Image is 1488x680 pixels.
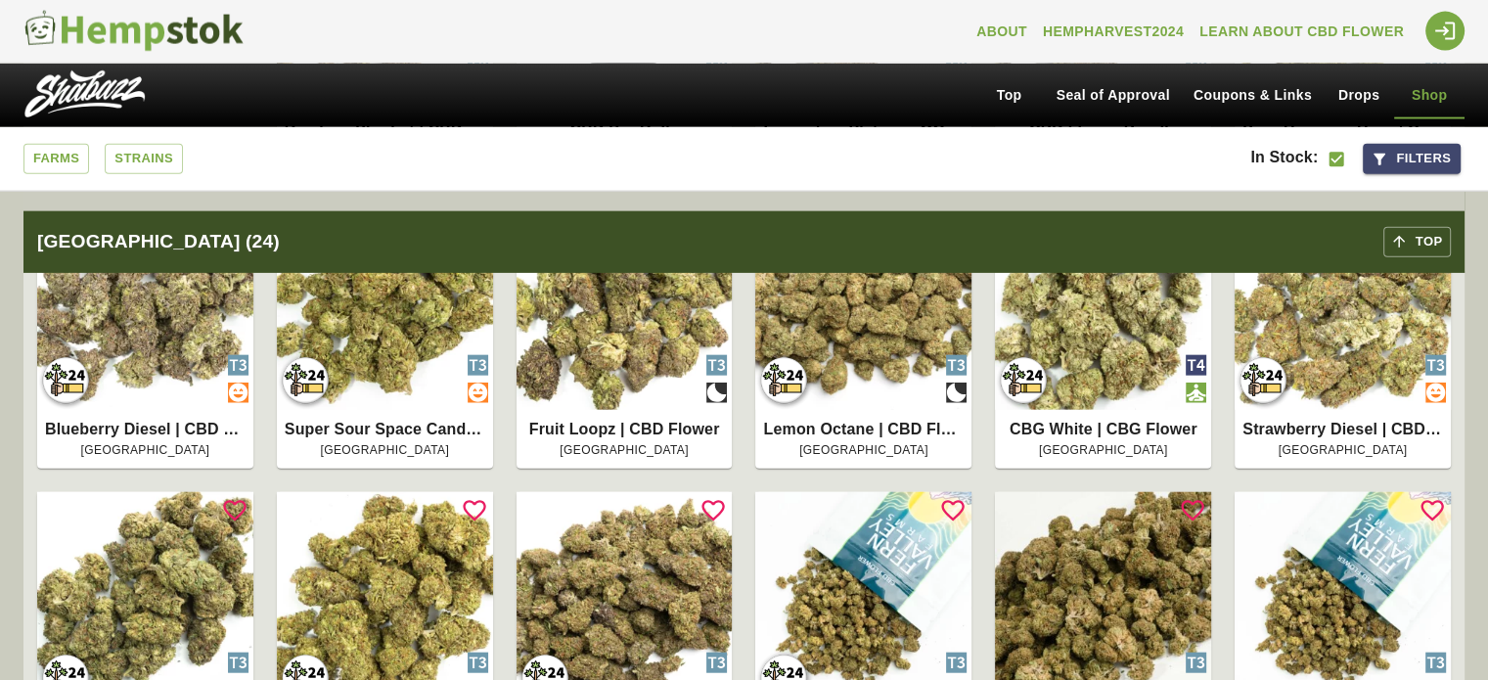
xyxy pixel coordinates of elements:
[37,194,253,410] img: Blueberry Diesel | CBD Flower
[763,418,964,441] p: Lemon Octane | CBD Flower
[1425,12,1465,51] div: Login
[763,418,964,461] a: Lemon Octane | CBD Flower[GEOGRAPHIC_DATA]
[974,72,1045,119] button: Top
[1324,72,1394,119] button: Drops
[706,355,727,376] img: Type 3
[1250,150,1318,166] span: In Stock:
[1235,194,1451,410] img: Strawberry Diesel | CBD Flower
[1003,418,1203,461] a: CBG White | CBG Flower[GEOGRAPHIC_DATA]
[468,383,488,403] img: sativa
[946,383,967,403] img: indica
[468,653,488,673] img: Type 3
[517,194,733,410] img: Fruit Loopz | CBD Flower
[1242,418,1443,461] a: Strawberry Diesel | CBD Flower[GEOGRAPHIC_DATA]
[946,355,967,376] img: Type 3
[23,144,89,174] a: Farms
[1242,418,1443,441] p: Strawberry Diesel | CBD Flower
[1425,355,1446,376] img: Type 3
[1003,441,1203,461] span: [GEOGRAPHIC_DATA]
[228,383,248,403] img: sativa
[939,497,967,524] svg: Login to Add Favorite
[23,10,244,53] img: Hempstok Logo
[706,383,727,403] img: indica
[277,351,336,410] img: HempHarvest2024
[524,418,725,461] a: Fruit Loopz | CBD Flower[GEOGRAPHIC_DATA]
[37,228,1383,256] h2: [GEOGRAPHIC_DATA] (24)
[755,194,971,410] img: Lemon Octane | CBD Flower
[1179,497,1206,524] svg: Login to Add Favorite
[969,14,1035,50] a: About
[45,441,246,461] span: [GEOGRAPHIC_DATA]
[974,72,1465,119] div: Shabazz Channel Menu
[755,351,814,410] img: HempHarvest2024
[285,418,485,441] p: Super Sour Space Candy | CBD Flower
[228,653,248,673] img: Type 3
[995,351,1054,410] img: HempHarvest2024
[23,10,251,53] a: Hempstok Logo
[1363,144,1461,174] button: Filters
[1394,72,1465,119] button: Shop
[946,653,967,673] img: Type 3
[1242,441,1443,461] span: [GEOGRAPHIC_DATA]
[228,355,248,376] img: Type 3
[285,418,485,461] a: Super Sour Space Candy | CBD Flower[GEOGRAPHIC_DATA]
[285,441,485,461] span: [GEOGRAPHIC_DATA]
[706,653,727,673] img: Type 3
[37,351,96,410] img: HempHarvest2024
[45,418,246,441] p: Blueberry Diesel | CBD Flower
[699,497,727,524] svg: Login to Add Favorite
[23,69,146,118] img: shabazz-white-300.234c4583ba586f76b4b1.png
[105,144,183,174] a: Strains
[1425,653,1446,673] img: Type 3
[1045,72,1182,119] button: Seal of Approval
[461,497,488,524] svg: Login to Add Favorite
[1192,14,1412,50] a: Learn About CBD Flower
[1186,653,1206,673] img: Type 3
[524,418,725,441] p: Fruit Loopz | CBD Flower
[45,418,246,461] a: Blueberry Diesel | CBD Flower[GEOGRAPHIC_DATA]
[1186,355,1206,376] img: Type 4
[1419,497,1446,524] svg: Login to Add Favorite
[995,194,1211,410] img: CBG White | CBG Flower
[1186,383,1206,403] img: hybrid
[277,194,493,410] img: Super Sour Space Candy | CBD Flower
[1383,227,1451,257] button: top
[221,497,248,524] svg: Login to Add Favorite
[524,441,725,461] span: [GEOGRAPHIC_DATA]
[1182,72,1324,119] button: Coupons & Links
[1003,418,1203,441] p: CBG White | CBG Flower
[1425,383,1446,403] img: sativa
[1035,14,1192,50] a: HempHarvest2024
[763,441,964,461] span: [GEOGRAPHIC_DATA]
[468,355,488,376] img: Type 3
[1235,351,1293,410] img: HempHarvest2024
